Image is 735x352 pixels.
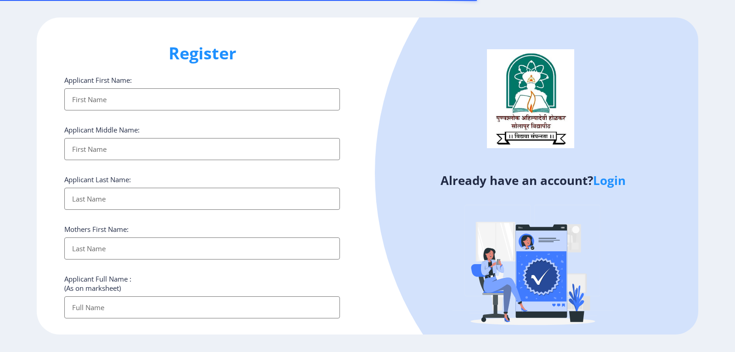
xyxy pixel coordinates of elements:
label: Applicant Full Name : (As on marksheet) [64,274,131,293]
input: Full Name [64,296,340,318]
input: First Name [64,138,340,160]
h4: Already have an account? [374,173,691,188]
label: Aadhar Number : [64,333,119,342]
a: Login [593,172,626,189]
label: Applicant First Name: [64,75,132,85]
input: Last Name [64,237,340,260]
label: Applicant Last Name: [64,175,131,184]
label: Applicant Middle Name: [64,125,140,134]
input: First Name [64,88,340,110]
img: Verified-rafiki.svg [452,187,613,348]
img: logo [487,49,574,148]
input: Last Name [64,188,340,210]
label: Mothers First Name: [64,225,129,234]
h1: Register [64,42,340,64]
